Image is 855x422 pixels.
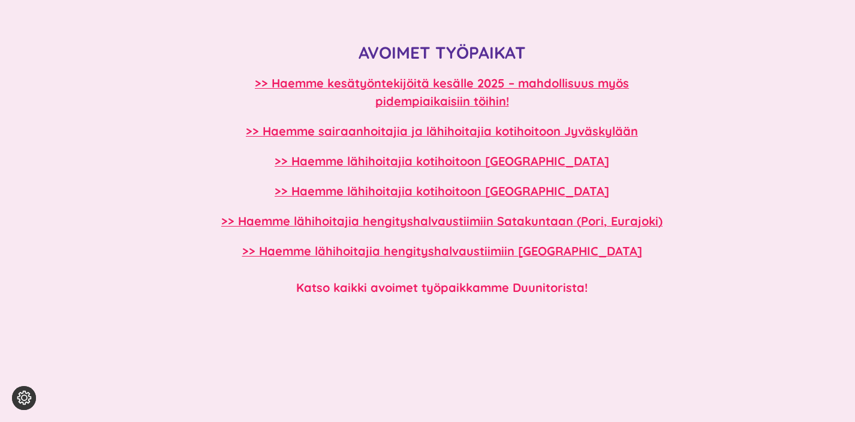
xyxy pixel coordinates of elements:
[359,42,526,63] strong: AVOIMET TYÖPAIKAT
[12,386,36,410] button: Evästeasetukset
[296,280,588,295] a: Katso kaikki avoimet työpaikkamme Duunitorista!
[275,153,609,168] a: >> Haemme lähihoitajia kotihoitoon [GEOGRAPHIC_DATA]
[221,213,663,228] a: >> Haemme lähihoitajia hengityshalvaustiimiin Satakuntaan (Pori, Eurajoki)
[255,76,629,108] a: >> Haemme kesätyöntekijöitä kesälle 2025 – mahdollisuus myös pidempiaikaisiin töihin!
[246,123,638,138] a: >> Haemme sairaanhoitajia ja lähihoitajia kotihoitoon Jyväskylään
[242,243,642,258] a: >> Haemme lähihoitajia hengityshalvaustiimiin [GEOGRAPHIC_DATA]
[275,183,609,198] a: >> Haemme lähihoitajia kotihoitoon [GEOGRAPHIC_DATA]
